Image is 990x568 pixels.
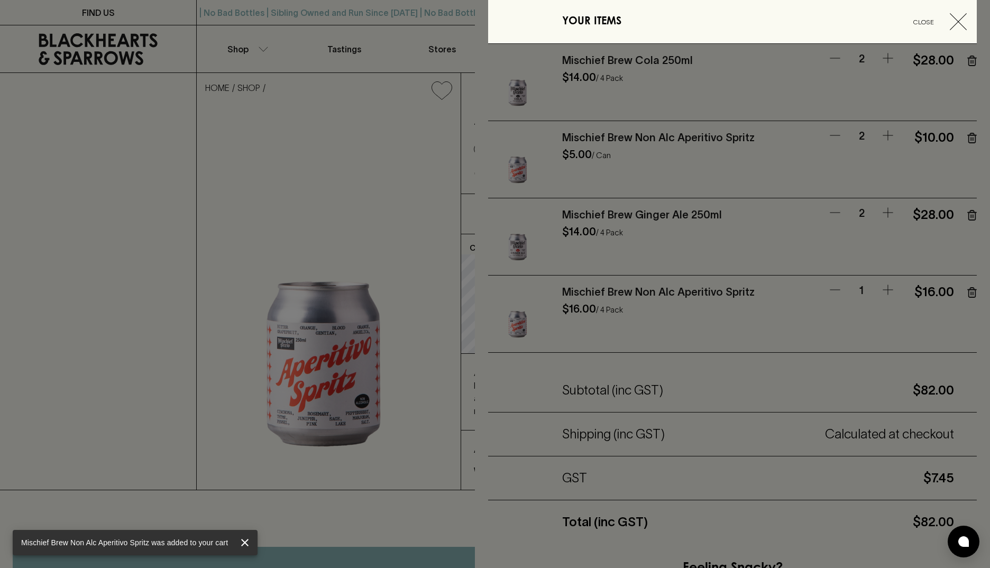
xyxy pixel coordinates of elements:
[562,13,621,30] h6: YOUR ITEMS
[21,533,228,552] div: Mischief Brew Non Alc Aperitivo Spritz was added to your cart
[236,534,253,551] button: close
[902,16,946,28] span: Close
[958,536,969,547] img: bubble-icon
[902,13,975,30] button: Close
